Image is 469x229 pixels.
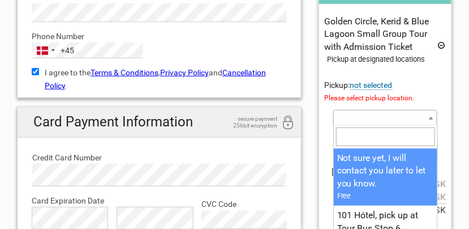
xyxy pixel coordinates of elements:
[16,20,128,29] p: We're away right now. Please check back later!
[201,198,286,210] label: CVC Code
[328,53,446,66] div: Pickup at designated locations
[337,190,434,202] div: Free
[130,18,144,31] button: Open LiveChat chat widget
[18,107,301,137] h2: Card Payment Information
[32,43,74,58] button: Selected country
[337,152,434,190] div: Not sure yet, I will contact you later to let you know.
[45,68,266,90] a: Cancellation Policy
[32,30,287,43] label: Phone Number
[221,116,278,129] span: secure payment 256bit encryption
[32,66,287,92] label: I agree to the , and
[91,68,158,77] a: Terms & Conditions
[325,16,429,52] span: Golden Circle, Kerid & Blue Lagoon Small Group Tour with Admission Ticket
[160,68,209,77] a: Privacy Policy
[32,151,286,164] label: Credit Card Number
[282,116,295,131] i: 256bit encryption
[325,92,446,104] span: Please select pickup location.
[325,166,446,178] span: [DATE] 09:00
[325,80,446,104] span: Pickup:
[350,80,393,90] span: Change pickup place
[32,194,287,207] label: Card Expiration Date
[61,44,74,57] div: +45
